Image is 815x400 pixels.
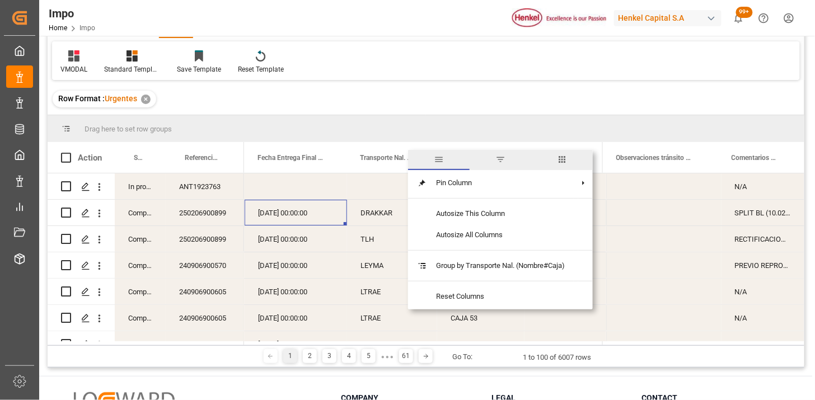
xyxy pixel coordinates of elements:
div: N/A [722,331,804,357]
div: 240906900605 [166,331,244,357]
div: Press SPACE to select this row. [606,279,804,305]
div: ● ● ● [381,352,394,361]
a: Home [49,24,67,32]
span: Autosize All Columns [427,224,574,246]
span: filter [470,150,531,170]
div: LTRAE [347,331,437,357]
div: [DATE] 00:00:00 [245,200,347,225]
span: Transporte Nal. (Nombre#Caja) [360,154,413,162]
div: Completed [115,305,166,331]
span: general [408,150,470,170]
span: Observaciones tránsito última milla [616,154,695,162]
span: Group by Transporte Nal. (Nombre#Caja) [427,255,574,276]
span: Fecha Entrega Final en [GEOGRAPHIC_DATA] [257,154,323,162]
div: [DATE] 00:00:00 [245,226,347,252]
div: Go To: [452,351,472,363]
div: Impo [49,5,95,22]
div: SPLIT BL (10.02) | CONTENEDOR FSCU8702893 DAÑADO EN BUQUE, SE REALIZA SPLIT DE BL [722,200,804,225]
div: VMODAL [60,64,87,74]
div: PREVIO REPROGRAMADO ( FECHA INICIAL 17.09) [722,252,804,278]
div: CAJA 53 [437,305,524,331]
div: N/A [722,279,804,304]
div: DRAKKAR [347,200,437,225]
button: Henkel Capital S.A [614,7,726,29]
div: TLH [347,226,437,252]
span: Status [134,154,142,162]
div: N/A [722,305,804,331]
div: Press SPACE to select this row. [606,252,804,279]
div: Standard Templates [104,64,160,74]
div: 5 [362,349,376,363]
div: LTRAE [347,305,437,331]
button: Help Center [751,6,776,31]
span: Reset Columns [427,286,574,307]
div: RECTIFICACION POR CONTINGENCIA | SPLIT BL (10.02) | CONTENEDOR FSCU8702893 DAÑADO EN BUQUE, SE RE... [722,226,804,252]
div: CAJA 53 [437,331,524,357]
div: 1 [283,349,297,363]
div: Completed [115,200,166,225]
div: Press SPACE to select this row. [606,331,804,357]
div: 240906900605 [166,279,244,304]
div: Press SPACE to select this row. [606,226,804,252]
div: Press SPACE to select this row. [606,200,804,226]
div: Press SPACE to select this row. [606,173,804,200]
div: N/A [722,173,804,199]
div: Henkel Capital S.A [614,10,722,26]
div: Press SPACE to select this row. [48,305,244,331]
span: Urgentes [105,94,137,103]
div: Completed [115,252,166,278]
div: 240906900570 [166,252,244,278]
span: Pin Column [427,172,574,194]
div: Reset Template [238,64,284,74]
button: show 100 new notifications [726,6,751,31]
div: 2 [303,349,317,363]
div: ✕ [141,95,151,104]
div: Press SPACE to select this row. [48,226,244,252]
div: ANT1923763 [166,173,244,199]
div: Press SPACE to select this row. [48,331,244,357]
div: 4 [342,349,356,363]
div: Press SPACE to select this row. [48,173,244,200]
div: [DATE] 00:00:00 [245,331,347,357]
div: In progress [115,173,166,199]
div: Completed [115,226,166,252]
span: Referencia Leschaco [185,154,221,162]
div: Completed [115,331,166,357]
div: 250206900899 [166,200,244,225]
span: Comentarios Contenedor [732,154,777,162]
div: Completed [115,279,166,304]
span: 99+ [736,7,753,18]
div: LEYMA [347,252,437,278]
div: Press SPACE to select this row. [606,305,804,331]
span: Autosize This Column [427,203,574,224]
span: columns [531,150,593,170]
div: [DATE] 00:00:00 [245,252,347,278]
div: [DATE] 00:00:00 [245,279,347,304]
div: 240906900605 [166,305,244,331]
div: Save Template [177,64,221,74]
div: [DATE] 00:00:00 [245,305,347,331]
div: 1 to 100 of 6007 rows [523,352,591,363]
div: Action [78,153,102,163]
div: LTRAE [347,279,437,304]
div: 61 [399,349,413,363]
div: Press SPACE to select this row. [48,200,244,226]
span: Drag here to set row groups [85,125,172,133]
img: Henkel%20logo.jpg_1689854090.jpg [512,8,606,28]
span: Row Format : [58,94,105,103]
div: Press SPACE to select this row. [48,279,244,305]
div: Press SPACE to select this row. [48,252,244,279]
div: 3 [322,349,336,363]
div: 250206900899 [166,226,244,252]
